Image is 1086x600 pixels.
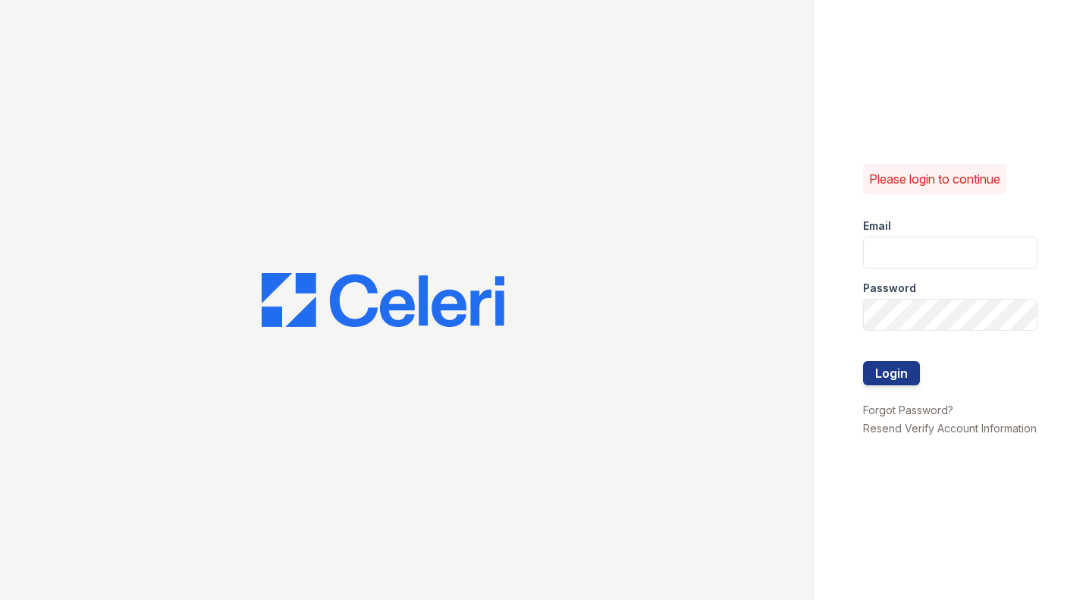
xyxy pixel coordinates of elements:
button: Login [863,361,920,385]
label: Password [863,281,916,296]
p: Please login to continue [869,170,1000,188]
label: Email [863,218,891,234]
a: Forgot Password? [863,404,953,416]
a: Resend Verify Account Information [863,422,1037,435]
img: CE_Logo_Blue-a8612792a0a2168367f1c8372b55b34899dd931a85d93a1a3d3e32e68fde9ad4.png [262,273,504,328]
